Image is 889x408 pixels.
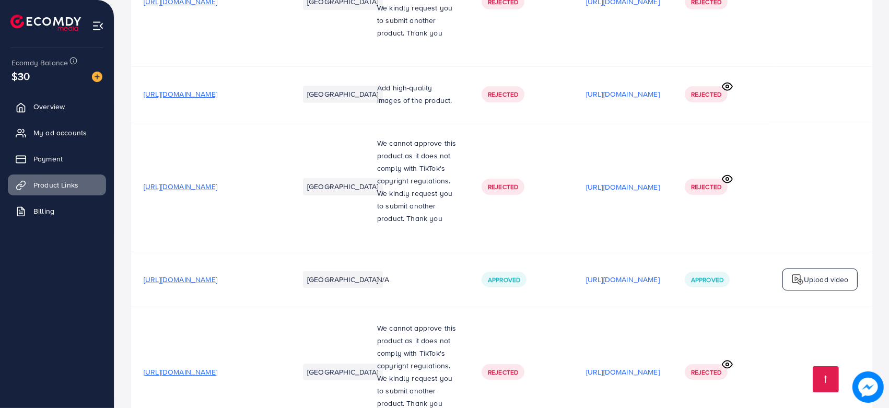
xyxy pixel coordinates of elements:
[488,275,520,284] span: Approved
[586,273,660,286] p: [URL][DOMAIN_NAME]
[586,181,660,193] p: [URL][DOMAIN_NAME]
[791,273,804,286] img: logo
[92,20,104,32] img: menu
[586,88,660,100] p: [URL][DOMAIN_NAME]
[303,271,383,288] li: [GEOGRAPHIC_DATA]
[488,368,518,377] span: Rejected
[303,364,383,380] li: [GEOGRAPHIC_DATA]
[488,90,518,99] span: Rejected
[8,201,106,222] a: Billing
[377,83,452,106] span: Add high-quality images of the product.
[804,273,849,286] p: Upload video
[377,138,457,224] span: We cannot approve this product as it does not comply with TikTok's copyright regulations. We kind...
[33,206,54,216] span: Billing
[144,367,217,377] span: [URL][DOMAIN_NAME]
[10,15,81,31] img: logo
[691,368,721,377] span: Rejected
[691,90,721,99] span: Rejected
[11,68,30,84] span: $30
[144,181,217,192] span: [URL][DOMAIN_NAME]
[586,366,660,378] p: [URL][DOMAIN_NAME]
[33,180,78,190] span: Product Links
[303,86,383,102] li: [GEOGRAPHIC_DATA]
[144,274,217,285] span: [URL][DOMAIN_NAME]
[303,178,383,195] li: [GEOGRAPHIC_DATA]
[691,182,721,191] span: Rejected
[144,89,217,99] span: [URL][DOMAIN_NAME]
[11,57,68,68] span: Ecomdy Balance
[8,122,106,143] a: My ad accounts
[33,154,63,164] span: Payment
[8,174,106,195] a: Product Links
[852,371,884,403] img: image
[33,101,65,112] span: Overview
[8,96,106,117] a: Overview
[377,274,389,285] span: N/A
[8,148,106,169] a: Payment
[92,72,102,82] img: image
[33,127,87,138] span: My ad accounts
[691,275,723,284] span: Approved
[488,182,518,191] span: Rejected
